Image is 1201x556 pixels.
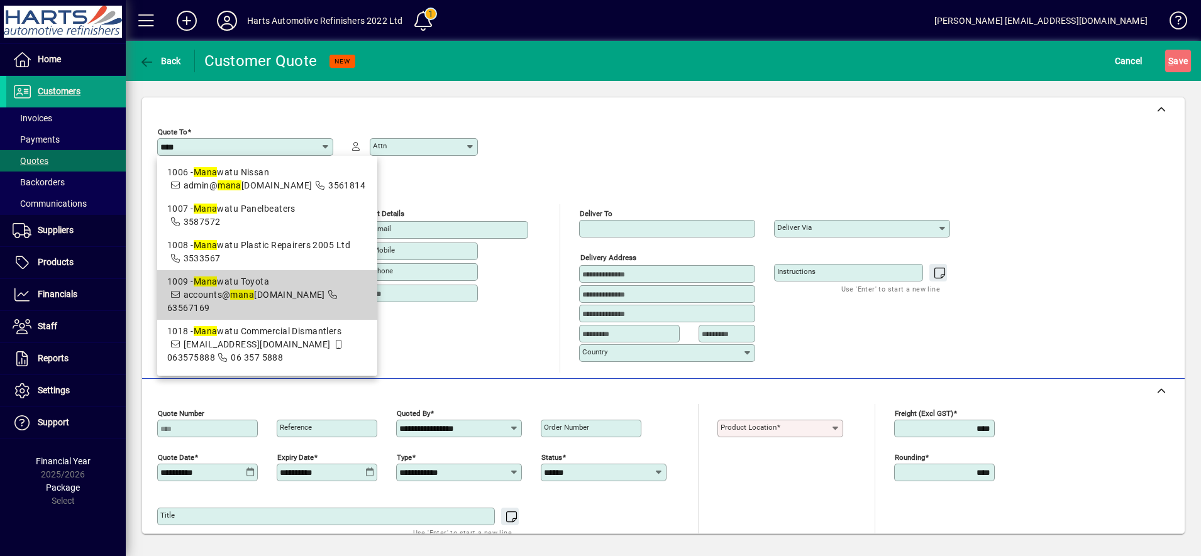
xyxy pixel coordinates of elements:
[413,525,512,540] mat-hint: Use 'Enter' to start a new line
[6,279,126,310] a: Financials
[6,129,126,150] a: Payments
[397,408,430,417] mat-label: Quoted by
[167,374,367,388] div: 1022 - Honda Cars watu
[38,225,74,235] span: Suppliers
[207,9,247,32] button: Profile
[6,343,126,374] a: Reports
[1165,50,1191,72] button: Save
[335,57,350,65] span: NEW
[160,511,175,520] mat-label: Title
[157,234,377,270] mat-option: 1008 - Manawatu Plastic Repairers 2005 Ltd
[46,482,80,493] span: Package
[6,407,126,439] a: Support
[6,247,126,278] a: Products
[157,369,377,419] mat-option: 1022 - Honda Cars Manawatu
[1112,50,1146,72] button: Cancel
[6,44,126,75] a: Home
[373,266,393,275] mat-label: Phone
[38,417,69,427] span: Support
[158,452,194,461] mat-label: Quote date
[1115,51,1143,71] span: Cancel
[38,289,77,299] span: Financials
[721,423,777,432] mat-label: Product location
[194,240,218,250] em: Mana
[184,339,331,349] span: [EMAIL_ADDRESS][DOMAIN_NAME]
[218,180,241,190] em: mana
[582,347,607,356] mat-label: Country
[230,290,254,300] em: mana
[328,180,365,190] span: 3561814
[158,128,187,136] mat-label: Quote To
[373,246,395,254] mat-label: Mobile
[126,50,195,72] app-page-header-button: Back
[6,172,126,193] a: Backorders
[541,452,562,461] mat-label: Status
[158,408,204,417] mat-label: Quote number
[157,320,377,369] mat-option: 1018 - Manawatu Commercial Dismantlers
[167,352,215,362] span: 063575888
[184,253,221,263] span: 3533567
[397,452,412,461] mat-label: Type
[280,423,312,432] mat-label: Reference
[247,11,402,31] div: Harts Automotive Refinishers 2022 Ltd
[13,177,65,187] span: Backorders
[580,209,612,218] mat-label: Deliver To
[6,215,126,246] a: Suppliers
[184,180,313,190] span: admin@ [DOMAIN_NAME]
[167,275,367,288] div: 1009 - watu Toyota
[38,54,61,64] span: Home
[194,276,218,286] em: Mana
[13,134,60,144] span: Payments
[38,353,69,363] span: Reports
[194,326,218,336] em: Mana
[184,290,325,300] span: accounts@ [DOMAIN_NAME]
[6,193,126,214] a: Communications
[167,239,367,252] div: 1008 - watu Plastic Repairers 2005 Ltd
[194,167,218,177] em: Mana
[6,150,126,172] a: Quotes
[157,197,377,234] mat-option: 1007 - Manawatu Panelbeaters
[167,325,367,338] div: 1018 - watu Commercial Dismantlers
[194,204,218,214] em: Mana
[184,217,221,227] span: 3587572
[373,224,391,233] mat-label: Email
[277,452,314,461] mat-label: Expiry date
[6,107,126,129] a: Invoices
[1168,56,1173,66] span: S
[38,385,70,395] span: Settings
[231,352,283,362] span: 06 357 5888
[167,303,210,313] span: 63567169
[13,199,87,209] span: Communications
[139,56,181,66] span: Back
[6,311,126,342] a: Staff
[38,321,57,331] span: Staff
[38,86,80,96] span: Customers
[895,452,925,461] mat-label: Rounding
[157,161,377,197] mat-option: 1006 - Manawatu Nissan
[934,11,1148,31] div: [PERSON_NAME] [EMAIL_ADDRESS][DOMAIN_NAME]
[157,270,377,320] mat-option: 1009 - Manawatu Toyota
[895,408,953,417] mat-label: Freight (excl GST)
[841,281,940,296] mat-hint: Use 'Enter' to start a new line
[38,257,74,267] span: Products
[13,156,48,166] span: Quotes
[167,166,367,179] div: 1006 - watu Nissan
[1168,51,1188,71] span: ave
[167,202,367,215] div: 1007 - watu Panelbeaters
[777,223,812,232] mat-label: Deliver via
[36,456,91,466] span: Financial Year
[1160,3,1185,43] a: Knowledge Base
[373,141,387,150] mat-label: Attn
[6,375,126,406] a: Settings
[544,423,589,432] mat-label: Order number
[167,9,207,32] button: Add
[777,267,816,276] mat-label: Instructions
[13,113,52,123] span: Invoices
[204,51,318,71] div: Customer Quote
[136,50,184,72] button: Back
